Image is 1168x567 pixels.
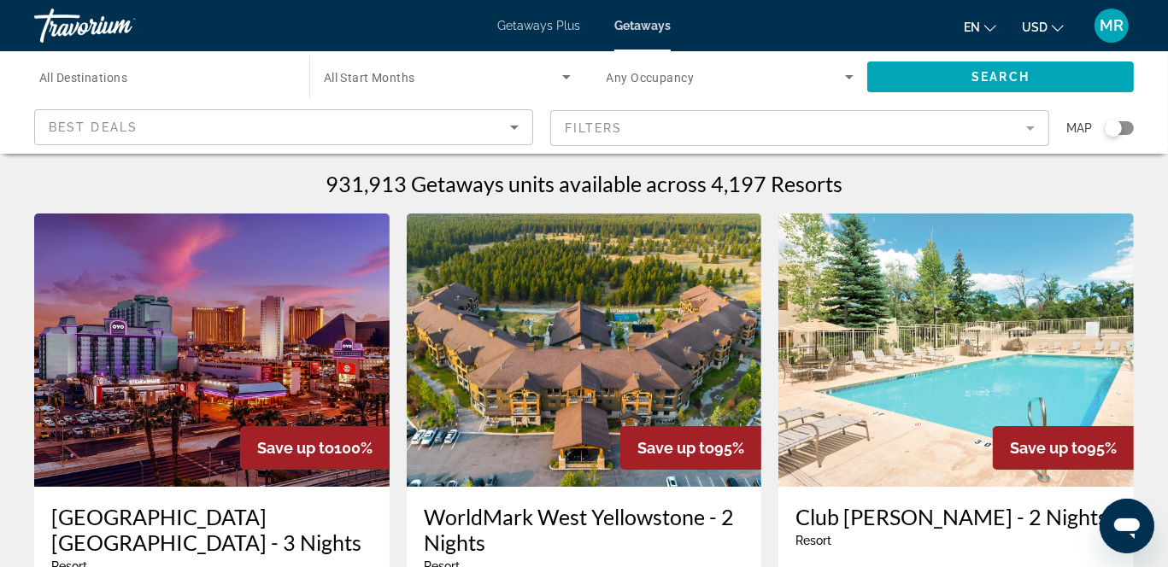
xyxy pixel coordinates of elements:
img: A411E01X.jpg [407,213,762,487]
div: 95% [620,426,761,470]
span: USD [1022,20,1048,34]
span: Save up to [257,439,334,457]
button: Change language [964,15,996,39]
a: Getaways [614,19,671,32]
button: User Menu [1089,8,1134,44]
span: Save up to [637,439,714,457]
img: RM79E01X.jpg [34,213,390,487]
div: 95% [993,426,1134,470]
span: All Destinations [39,71,127,85]
a: [GEOGRAPHIC_DATA] [GEOGRAPHIC_DATA] - 3 Nights [51,504,373,555]
mat-select: Sort by [49,117,519,137]
span: Resort [795,534,831,547]
img: A412O01X.jpg [778,213,1134,487]
a: Getaways Plus [497,19,580,32]
span: Save up to [1010,439,1087,457]
div: 100% [240,426,390,470]
a: Club [PERSON_NAME] - 2 Nights [795,504,1117,529]
a: Travorium [34,3,205,48]
button: Filter [550,109,1049,147]
span: Any Occupancy [607,71,695,85]
h1: 931,913 Getaways units available across 4,197 Resorts [326,171,842,196]
span: Search [971,70,1030,84]
button: Change currency [1022,15,1064,39]
span: All Start Months [324,71,415,85]
span: Map [1066,116,1092,140]
button: Search [867,61,1134,92]
span: en [964,20,980,34]
span: MR [1100,17,1124,34]
a: WorldMark West Yellowstone - 2 Nights [424,504,745,555]
iframe: Button to launch messaging window [1100,499,1154,553]
span: Best Deals [49,120,138,134]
